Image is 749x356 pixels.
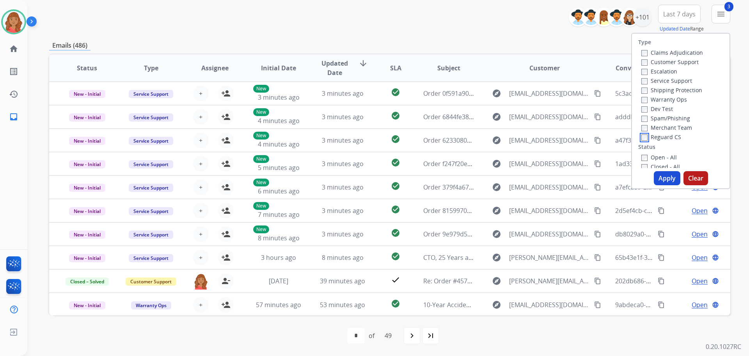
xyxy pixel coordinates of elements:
span: a47f39c6-3657-4be6-a6ce-0fa3bd63f5f5 [615,136,729,145]
span: New - Initial [69,301,105,309]
label: Closed - All [641,163,680,170]
span: [EMAIL_ADDRESS][DOMAIN_NAME] [509,300,589,309]
span: [EMAIL_ADDRESS][DOMAIN_NAME] [509,159,589,168]
mat-icon: check_circle [391,158,400,167]
span: Warranty Ops [131,301,171,309]
label: Warranty Ops [641,96,687,103]
span: [EMAIL_ADDRESS][DOMAIN_NAME] [509,112,589,122]
span: 8 minutes ago [258,234,300,242]
span: Assignee [201,63,229,73]
span: Service Support [129,254,173,262]
span: New - Initial [69,254,105,262]
span: + [199,89,202,98]
mat-icon: content_copy [594,90,601,97]
span: + [199,229,202,239]
span: Open [692,253,708,262]
span: Order 6844fe38-dfb0-43fd-9463-53bf55f5b04b [423,113,557,121]
span: + [199,206,202,215]
span: New - Initial [69,137,105,145]
span: Conversation ID [616,63,666,73]
span: Open [692,276,708,286]
mat-icon: person_add [221,136,231,145]
button: Last 7 days [658,5,701,23]
label: Open - All [641,154,677,161]
mat-icon: person_add [221,112,231,122]
mat-icon: explore [492,229,501,239]
mat-icon: explore [492,206,501,215]
p: New [253,155,269,163]
label: Dev Test [641,105,673,113]
mat-icon: explore [492,182,501,192]
span: 10-Year Accidental Premier Mattress Coverage [423,301,560,309]
span: 39 minutes ago [320,277,365,285]
span: Initial Date [261,63,296,73]
span: Re: Order #457679704 [423,277,488,285]
span: Service Support [129,231,173,239]
span: Range [660,25,704,32]
img: avatar [3,11,25,33]
span: Order f247f20e-9b8d-4c9c-a606-548c08a77eef [423,159,557,168]
span: 4 minutes ago [258,116,300,125]
span: Service Support [129,137,173,145]
label: Escalation [641,68,677,75]
span: Service Support [129,160,173,168]
span: + [199,300,202,309]
span: + [199,253,202,262]
span: [EMAIL_ADDRESS][DOMAIN_NAME] [509,136,589,145]
mat-icon: explore [492,159,501,168]
span: + [199,182,202,192]
input: Warranty Ops [641,97,648,103]
label: Merchant Team [641,124,692,131]
span: [EMAIL_ADDRESS][DOMAIN_NAME] [509,182,589,192]
span: Type [144,63,158,73]
label: Reguard CS [641,133,681,141]
img: agent-avatar [193,273,209,290]
mat-icon: history [9,89,18,99]
span: 65b43e1f-369b-4e5e-aed3-8eaca3f38eed [615,253,733,262]
p: Emails (486) [49,41,91,50]
mat-icon: check_circle [391,252,400,261]
span: db8029a0-ef7d-4639-a17b-76021ec98b61 [615,230,735,238]
span: + [199,159,202,168]
button: Updated Date [660,26,690,32]
span: Order 6233080902 [423,136,477,145]
mat-icon: content_copy [594,160,601,167]
button: + [193,109,209,125]
button: + [193,250,209,265]
p: New [253,225,269,233]
span: [EMAIL_ADDRESS][DOMAIN_NAME] [509,89,589,98]
div: 49 [378,328,398,343]
span: Open [692,229,708,239]
mat-icon: inbox [9,112,18,122]
mat-icon: content_copy [658,254,665,261]
input: Spam/Phishing [641,116,648,122]
mat-icon: person_add [221,159,231,168]
span: 9abdeca0-4e55-4d53-a15a-20d48c261dc1 [615,301,736,309]
p: New [253,132,269,140]
span: New - Initial [69,113,105,122]
mat-icon: language [712,231,719,238]
mat-icon: language [712,277,719,284]
input: Dev Test [641,106,648,113]
mat-icon: check_circle [391,181,400,191]
input: Service Support [641,78,648,84]
input: Escalation [641,69,648,75]
span: Open [692,300,708,309]
label: Service Support [641,77,692,84]
mat-icon: content_copy [594,113,601,120]
span: 3 [724,2,733,11]
span: 5 minutes ago [258,163,300,172]
mat-icon: explore [492,253,501,262]
span: [PERSON_NAME][EMAIL_ADDRESS][DOMAIN_NAME] [509,276,589,286]
span: Service Support [129,113,173,122]
span: adddbe47-dd4d-4322-91be-770691c7e3cb [615,113,738,121]
span: 3 minutes ago [322,183,364,191]
label: Status [638,143,655,151]
button: + [193,203,209,218]
mat-icon: person_add [221,89,231,98]
button: 3 [712,5,730,23]
input: Customer Support [641,59,648,66]
span: Customer Support [126,277,176,286]
mat-icon: content_copy [658,207,665,214]
input: Open - All [641,155,648,161]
